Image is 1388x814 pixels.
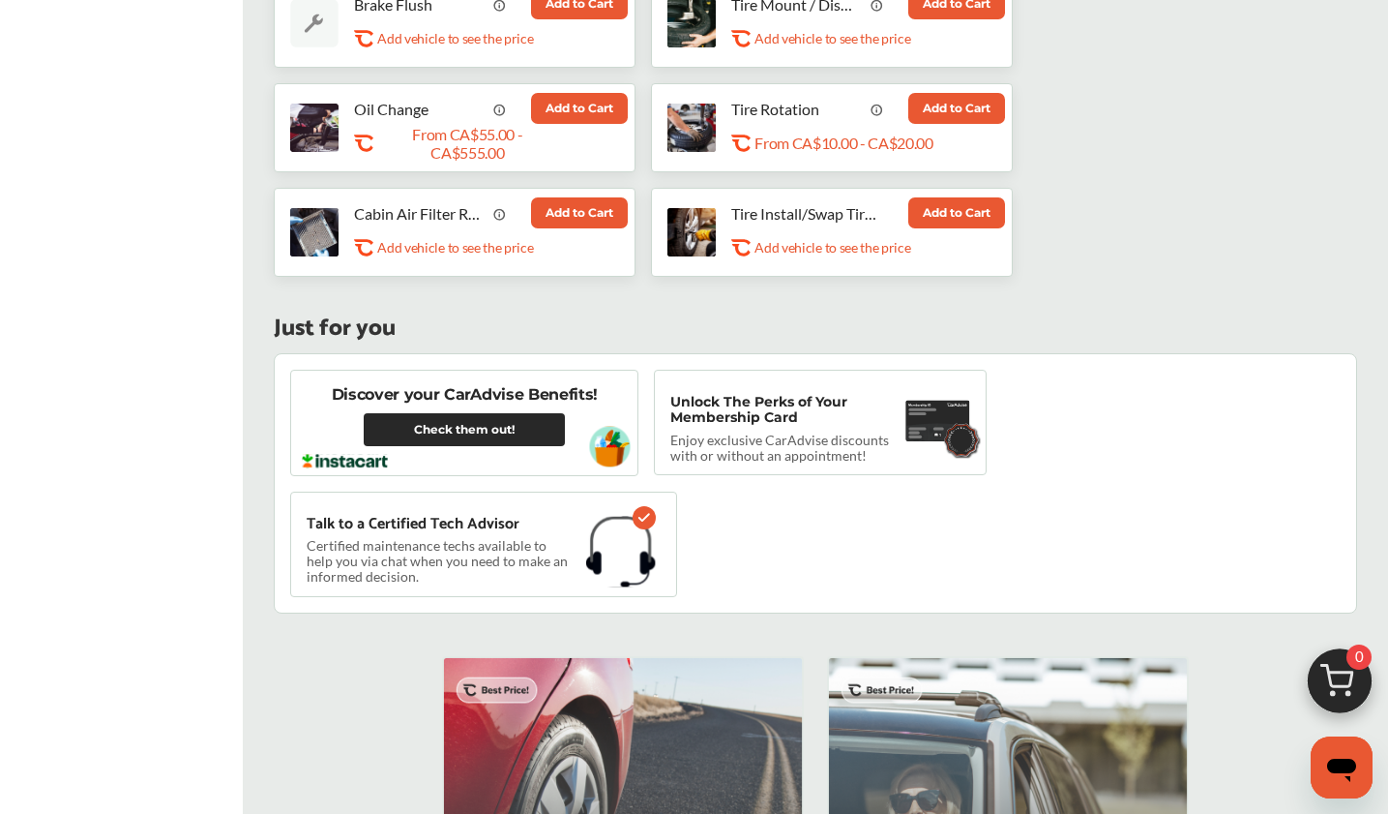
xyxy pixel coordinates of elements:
img: info_icon_vector.svg [493,103,507,116]
p: Just for you [274,319,396,338]
p: Add vehicle to see the price [377,238,533,256]
p: Talk to a Certified Tech Advisor [307,516,519,533]
p: Add vehicle to see the price [754,29,910,47]
img: check-icon.521c8815.svg [633,506,656,529]
p: Cabin Air Filter Replacement [354,204,486,223]
iframe: Button to launch messaging window [1311,737,1373,799]
p: Unlock The Perks of Your Membership Card [670,394,896,425]
button: Add to Cart [908,197,1005,228]
a: Check them out! [364,413,565,446]
img: oil-change-thumb.jpg [290,104,339,152]
img: headphones.1b115f31.svg [586,516,656,588]
p: Enjoy exclusive CarAdvise discounts with or without an appointment! [670,433,902,464]
p: From CA$10.00 - CA$20.00 [754,134,932,152]
button: Add to Cart [531,197,628,228]
img: cabin-air-filter-replacement-thumb.jpg [290,208,339,256]
img: info_icon_vector.svg [871,103,884,116]
p: Add vehicle to see the price [377,29,533,47]
img: cart_icon.3d0951e8.svg [1293,640,1386,733]
p: Add vehicle to see the price [754,238,910,256]
button: Add to Cart [531,93,628,124]
img: badge.f18848ea.svg [942,421,982,459]
p: Certified maintenance techs available to help you via chat when you need to make an informed deci... [307,541,571,582]
p: Discover your CarAdvise Benefits! [332,384,598,406]
p: From CA$55.00 - CA$555.00 [377,125,557,162]
img: tire-install-swap-tires-thumb.jpg [667,208,716,256]
p: Oil Change [354,100,486,118]
img: tire-rotation-thumb.jpg [667,104,716,152]
img: maintenance-card.27cfeff5.svg [905,394,971,447]
span: 0 [1346,645,1372,670]
p: Tire Install/Swap Tires [731,204,876,223]
p: Tire Rotation [731,100,863,118]
img: instacart-logo.217963cc.svg [302,454,388,468]
button: Add to Cart [908,93,1005,124]
img: instacart-vehicle.0979a191.svg [589,426,631,467]
img: info_icon_vector.svg [493,207,507,221]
